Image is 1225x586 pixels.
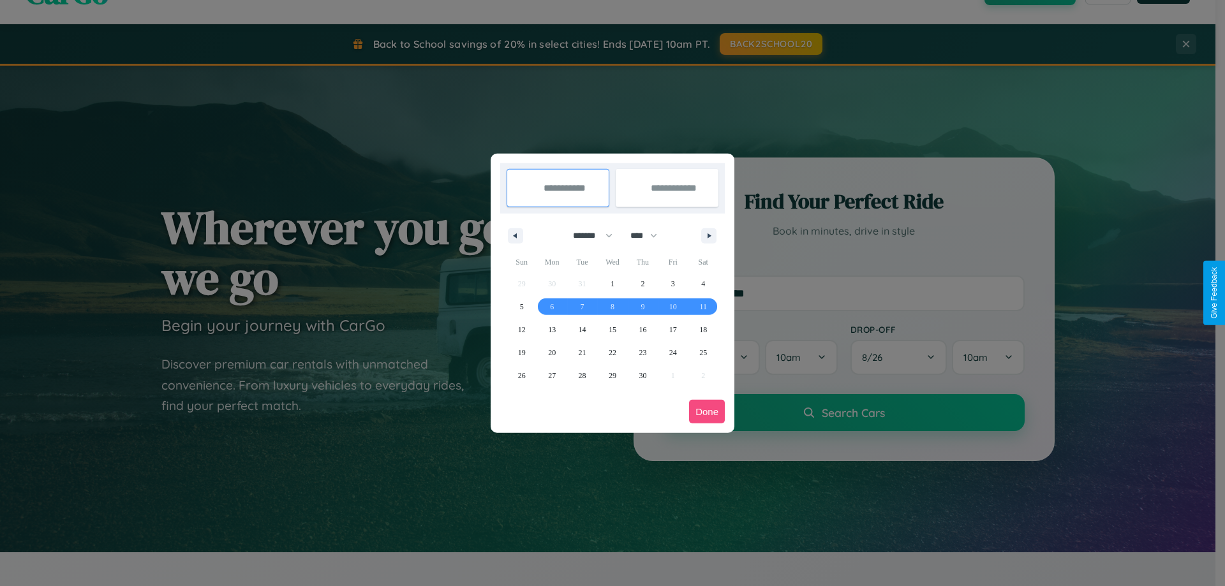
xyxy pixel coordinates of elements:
[520,295,524,318] span: 5
[639,318,646,341] span: 16
[548,341,556,364] span: 20
[639,341,646,364] span: 23
[537,341,567,364] button: 20
[567,295,597,318] button: 7
[597,364,627,387] button: 29
[628,272,658,295] button: 2
[518,318,526,341] span: 12
[688,318,718,341] button: 18
[537,295,567,318] button: 6
[658,318,688,341] button: 17
[597,341,627,364] button: 22
[688,272,718,295] button: 4
[658,252,688,272] span: Fri
[581,295,584,318] span: 7
[611,295,614,318] span: 8
[628,295,658,318] button: 9
[628,364,658,387] button: 30
[518,364,526,387] span: 26
[579,341,586,364] span: 21
[567,318,597,341] button: 14
[1210,267,1219,319] div: Give Feedback
[567,252,597,272] span: Tue
[699,341,707,364] span: 25
[628,318,658,341] button: 16
[688,295,718,318] button: 11
[688,252,718,272] span: Sat
[597,252,627,272] span: Wed
[609,318,616,341] span: 15
[597,272,627,295] button: 1
[537,252,567,272] span: Mon
[579,318,586,341] span: 14
[669,318,677,341] span: 17
[507,364,537,387] button: 26
[567,341,597,364] button: 21
[658,341,688,364] button: 24
[548,364,556,387] span: 27
[689,400,725,423] button: Done
[701,272,705,295] span: 4
[507,318,537,341] button: 12
[597,295,627,318] button: 8
[567,364,597,387] button: 28
[611,272,614,295] span: 1
[669,295,677,318] span: 10
[628,252,658,272] span: Thu
[507,295,537,318] button: 5
[641,272,644,295] span: 2
[548,318,556,341] span: 13
[507,341,537,364] button: 19
[597,318,627,341] button: 15
[699,318,707,341] span: 18
[658,295,688,318] button: 10
[688,341,718,364] button: 25
[579,364,586,387] span: 28
[537,318,567,341] button: 13
[507,252,537,272] span: Sun
[699,295,707,318] span: 11
[609,364,616,387] span: 29
[671,272,675,295] span: 3
[641,295,644,318] span: 9
[628,341,658,364] button: 23
[658,272,688,295] button: 3
[550,295,554,318] span: 6
[609,341,616,364] span: 22
[639,364,646,387] span: 30
[537,364,567,387] button: 27
[518,341,526,364] span: 19
[669,341,677,364] span: 24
